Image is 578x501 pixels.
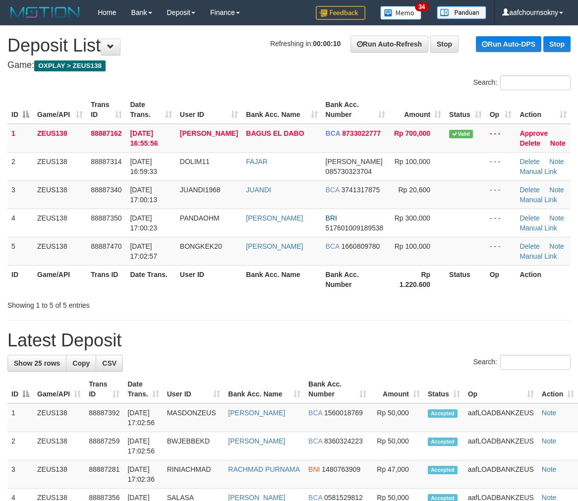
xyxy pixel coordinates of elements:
span: Copy [72,359,90,367]
th: Action: activate to sort column ascending [516,96,571,124]
a: [PERSON_NAME] [246,214,303,222]
span: BCA [308,437,322,445]
th: Amount: activate to sort column ascending [370,375,424,403]
span: Copy 085730323704 to clipboard [326,167,372,175]
a: BAGUS EL DABO [246,129,304,137]
input: Search: [500,355,571,370]
a: JUANDI [246,186,271,194]
img: Button%20Memo.svg [380,6,422,20]
th: Rp 1.220.600 [389,265,445,293]
a: Note [542,465,557,473]
a: Note [549,214,564,222]
td: RINIACHMAD [163,460,225,489]
span: Rp 300,000 [395,214,430,222]
span: [DATE] 16:55:56 [130,129,158,147]
th: Op: activate to sort column ascending [464,375,538,403]
a: Show 25 rows [7,355,66,372]
span: Copy 8360324223 to clipboard [324,437,363,445]
span: Show 25 rows [14,359,60,367]
a: Manual Link [520,196,557,204]
span: 88887162 [91,129,121,137]
span: 88887350 [91,214,121,222]
a: Delete [520,242,539,250]
a: Copy [66,355,96,372]
span: Copy 1560018769 to clipboard [324,409,363,417]
th: ID: activate to sort column descending [7,96,33,124]
td: aafLOADBANKZEUS [464,460,538,489]
span: Accepted [428,466,458,474]
span: BCA [326,186,340,194]
a: Note [549,242,564,250]
td: - - - [486,152,516,180]
th: Game/API: activate to sort column ascending [33,375,85,403]
label: Search: [473,355,571,370]
span: Rp 20,600 [399,186,431,194]
th: Date Trans.: activate to sort column ascending [123,375,163,403]
th: Bank Acc. Name [242,265,321,293]
span: Rp 100,000 [395,242,430,250]
th: Game/API: activate to sort column ascending [33,96,87,124]
td: [DATE] 17:02:56 [123,432,163,460]
td: - - - [486,237,516,265]
a: RACHMAD PURNAMA [228,465,300,473]
td: ZEUS138 [33,460,85,489]
label: Search: [473,75,571,90]
span: OXPLAY > ZEUS138 [34,60,106,71]
span: BCA [326,129,341,137]
td: 2 [7,152,33,180]
a: Approve [520,129,548,137]
span: Copy 1660809780 to clipboard [342,242,380,250]
td: ZEUS138 [33,237,87,265]
th: Bank Acc. Number [322,265,389,293]
td: 5 [7,237,33,265]
td: 88887392 [85,403,123,432]
td: 1 [7,403,33,432]
th: Action [516,265,571,293]
th: Op [486,265,516,293]
a: Stop [543,36,571,52]
a: Manual Link [520,167,557,175]
span: Rp 700,000 [394,129,430,137]
th: Bank Acc. Name: activate to sort column ascending [224,375,304,403]
th: Date Trans. [126,265,175,293]
span: PANDAOHM [180,214,220,222]
td: ZEUS138 [33,432,85,460]
td: ZEUS138 [33,209,87,237]
span: CSV [102,359,116,367]
a: Stop [430,36,459,53]
h1: Latest Deposit [7,331,571,350]
a: Run Auto-DPS [476,36,541,52]
span: DOLIM11 [180,158,210,166]
th: Status: activate to sort column ascending [445,96,486,124]
th: ID [7,265,33,293]
a: Note [542,409,557,417]
strong: 00:00:10 [313,40,341,48]
h4: Game: [7,60,571,70]
td: 2 [7,432,33,460]
a: [PERSON_NAME] [228,437,285,445]
a: Delete [520,214,539,222]
span: [PERSON_NAME] [180,129,238,137]
th: Bank Acc. Number: activate to sort column ascending [304,375,370,403]
span: BCA [308,409,322,417]
a: [PERSON_NAME] [246,242,303,250]
span: Rp 100,000 [395,158,430,166]
td: [DATE] 17:02:56 [123,403,163,432]
span: [DATE] 17:00:13 [130,186,157,204]
span: [DATE] 17:02:57 [130,242,157,260]
div: Showing 1 to 5 of 5 entries [7,296,233,310]
a: Note [549,158,564,166]
td: ZEUS138 [33,124,87,153]
a: Manual Link [520,252,557,260]
th: Status: activate to sort column ascending [424,375,464,403]
th: Bank Acc. Number: activate to sort column ascending [322,96,389,124]
input: Search: [500,75,571,90]
th: Trans ID: activate to sort column ascending [85,375,123,403]
td: ZEUS138 [33,152,87,180]
td: aafLOADBANKZEUS [464,403,538,432]
td: 88887281 [85,460,123,489]
a: Note [542,437,557,445]
td: Rp 50,000 [370,432,424,460]
span: Copy 1480763909 to clipboard [322,465,360,473]
td: 3 [7,460,33,489]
